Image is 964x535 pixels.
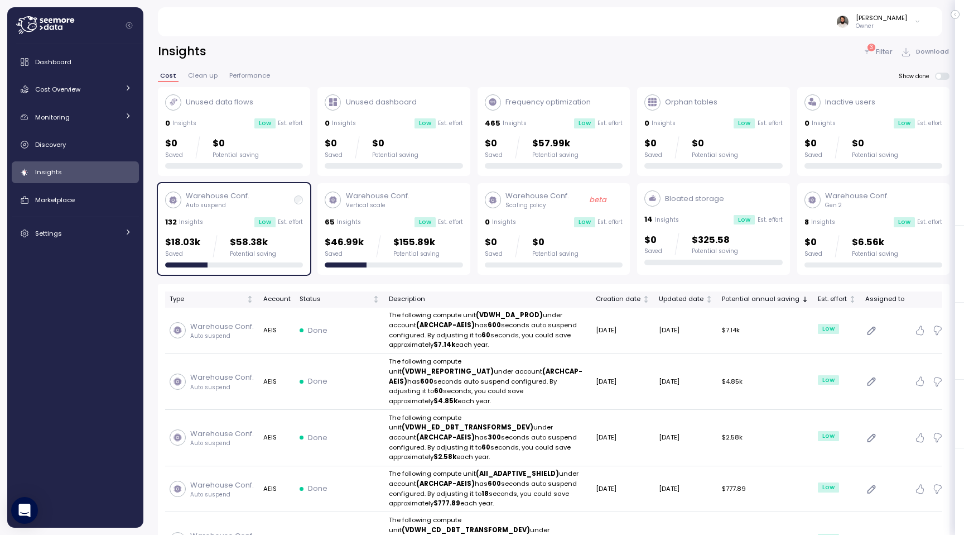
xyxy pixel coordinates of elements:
[705,295,713,303] div: Not sorted
[692,136,738,151] p: $0
[481,489,489,498] strong: 18
[837,16,849,27] img: ACg8ocLskjvUhBDgxtSFCRx4ztb74ewwa1VrVEuDBD_Ho1mrTsQB-QE=s96-c
[165,235,200,250] p: $18.03k
[254,118,276,128] div: Low
[811,218,835,226] p: Insights
[591,308,654,354] td: [DATE]
[654,466,717,513] td: [DATE]
[574,118,595,128] div: Low
[325,250,364,258] div: Saved
[717,354,813,410] td: $4.85k
[476,311,543,319] strong: (VDWH_DA_PROD)
[416,321,475,329] strong: (ARCHCAP-AEIS)
[300,294,370,304] div: Status
[852,250,898,258] div: Potential saving
[665,193,724,204] p: Bloated storage
[488,433,501,442] strong: 300
[416,433,475,442] strong: (ARCHCAP-AEIS)
[258,354,295,410] td: AEIS
[325,118,330,129] p: 0
[654,354,717,410] td: [DATE]
[655,216,679,224] p: Insights
[420,377,433,386] strong: 600
[11,497,38,524] div: Open Intercom Messenger
[894,217,915,227] div: Low
[488,321,501,329] strong: 600
[818,375,839,385] div: Low
[35,229,62,238] span: Settings
[476,469,559,478] strong: (AII_ADAPTIVE_SHIELD)
[258,308,295,354] td: AEIS
[372,136,418,151] p: $0
[692,247,738,255] div: Potential saving
[485,118,500,129] p: 465
[158,44,206,60] h2: Insights
[692,151,738,159] div: Potential saving
[597,218,623,226] p: Est. effort
[414,217,436,227] div: Low
[644,233,662,248] p: $0
[35,168,62,176] span: Insights
[325,217,335,228] p: 65
[574,217,595,227] div: Low
[258,410,295,466] td: AEIS
[190,491,254,499] p: Auto suspend
[644,247,662,255] div: Saved
[278,218,303,226] p: Est. effort
[481,443,490,452] strong: 60
[596,294,640,304] div: Creation date
[325,235,364,250] p: $46.99k
[308,376,327,387] p: Done
[818,431,839,441] div: Low
[852,136,898,151] p: $0
[433,340,455,349] strong: $7.14k
[246,295,254,303] div: Not sorted
[758,120,783,127] p: Est. effort
[186,190,249,202] p: Warehouse Conf.
[12,51,139,73] a: Dashboard
[389,413,587,462] p: The following compute unit under account has seconds auto suspend configured. By adjusting it to ...
[190,321,254,332] p: Warehouse Conf.
[186,202,249,209] p: Auto suspend
[12,161,139,184] a: Insights
[346,202,409,209] p: Vertical scale
[505,97,591,108] p: Frequency optimization
[434,386,443,395] strong: 60
[433,499,460,508] strong: $777.89
[856,22,907,30] p: Owner
[372,151,418,159] div: Potential saving
[308,432,327,443] p: Done
[372,295,380,303] div: Not sorted
[505,190,569,202] p: Warehouse Conf.
[818,294,847,304] div: Est. effort
[172,120,196,127] p: Insights
[801,295,809,303] div: Sorted descending
[190,428,254,440] p: Warehouse Conf.
[346,97,417,108] p: Unused dashboard
[393,235,440,250] p: $155.89k
[804,235,822,250] p: $0
[665,97,717,108] p: Orphan tables
[899,73,935,80] span: Show done
[481,331,490,340] strong: 60
[852,235,898,250] p: $6.56k
[433,397,457,405] strong: $4.85k
[654,308,717,354] td: [DATE]
[485,235,503,250] p: $0
[865,294,904,304] div: Assigned to
[734,215,755,225] div: Low
[325,136,343,151] p: $0
[230,250,276,258] div: Potential saving
[389,469,587,509] p: The following compute unit under account has seconds auto suspend configured. By adjusting it to ...
[722,294,799,304] div: Potential annual saving
[825,97,875,108] p: Inactive users
[389,311,587,350] p: The following compute unit under account has seconds auto suspend configured. By adjusting it to ...
[485,151,503,159] div: Saved
[308,483,327,494] p: Done
[190,480,254,491] p: Warehouse Conf.
[916,44,949,59] span: Download
[325,151,343,159] div: Saved
[917,120,942,127] p: Est. effort
[644,118,649,129] p: 0
[402,526,530,534] strong: (VDWH_CD_DBT_TRANSFORM_DEV)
